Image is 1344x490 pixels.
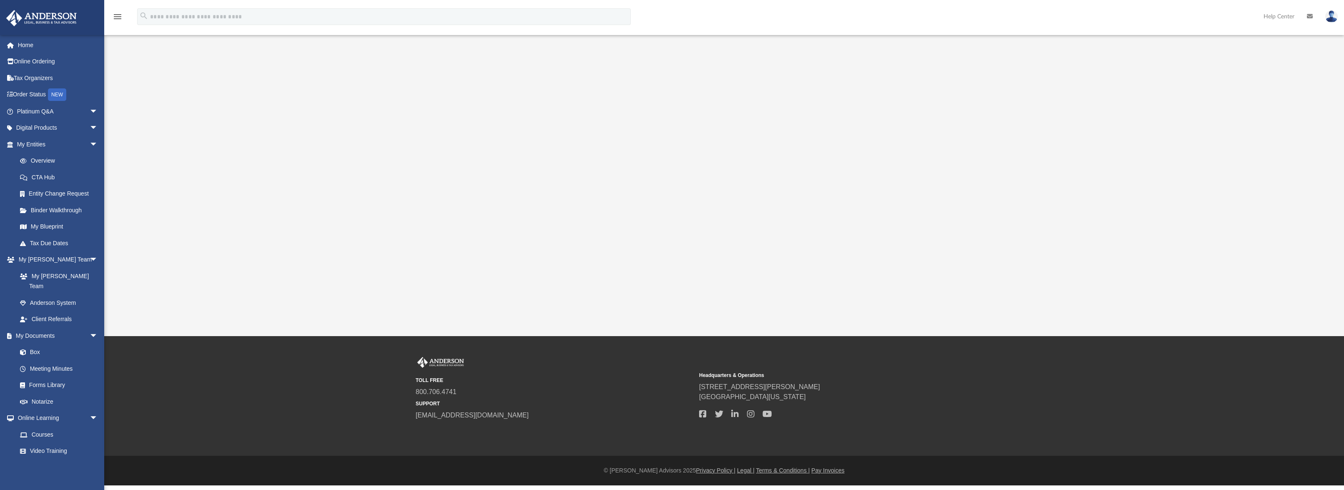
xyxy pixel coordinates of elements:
[12,377,102,394] a: Forms Library
[12,186,110,202] a: Entity Change Request
[90,410,106,427] span: arrow_drop_down
[12,344,102,361] a: Box
[416,357,466,368] img: Anderson Advisors Platinum Portal
[90,103,106,120] span: arrow_drop_down
[12,443,102,460] a: Video Training
[6,410,106,427] a: Online Learningarrow_drop_down
[6,327,106,344] a: My Documentsarrow_drop_down
[113,12,123,22] i: menu
[113,16,123,22] a: menu
[737,467,755,474] a: Legal |
[699,372,977,379] small: Headquarters & Operations
[12,153,110,169] a: Overview
[139,11,148,20] i: search
[416,412,529,419] a: [EMAIL_ADDRESS][DOMAIN_NAME]
[12,393,106,410] a: Notarize
[12,219,106,235] a: My Blueprint
[12,311,106,328] a: Client Referrals
[811,467,844,474] a: Pay Invoices
[696,467,736,474] a: Privacy Policy |
[6,70,110,86] a: Tax Organizers
[699,393,806,400] a: [GEOGRAPHIC_DATA][US_STATE]
[90,327,106,344] span: arrow_drop_down
[416,400,693,407] small: SUPPORT
[12,294,106,311] a: Anderson System
[416,377,693,384] small: TOLL FREE
[756,467,810,474] a: Terms & Conditions |
[90,251,106,269] span: arrow_drop_down
[90,136,106,153] span: arrow_drop_down
[6,37,110,53] a: Home
[12,459,106,476] a: Resources
[6,251,106,268] a: My [PERSON_NAME] Teamarrow_drop_down
[12,426,106,443] a: Courses
[90,120,106,137] span: arrow_drop_down
[104,466,1344,475] div: © [PERSON_NAME] Advisors 2025
[6,103,110,120] a: Platinum Q&Aarrow_drop_down
[1325,10,1338,23] img: User Pic
[6,86,110,103] a: Order StatusNEW
[6,120,110,136] a: Digital Productsarrow_drop_down
[12,268,102,294] a: My [PERSON_NAME] Team
[6,136,110,153] a: My Entitiesarrow_drop_down
[12,202,110,219] a: Binder Walkthrough
[416,388,456,395] a: 800.706.4741
[12,235,110,251] a: Tax Due Dates
[48,88,66,101] div: NEW
[6,53,110,70] a: Online Ordering
[4,10,79,26] img: Anderson Advisors Platinum Portal
[12,360,106,377] a: Meeting Minutes
[699,383,820,390] a: [STREET_ADDRESS][PERSON_NAME]
[12,169,110,186] a: CTA Hub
